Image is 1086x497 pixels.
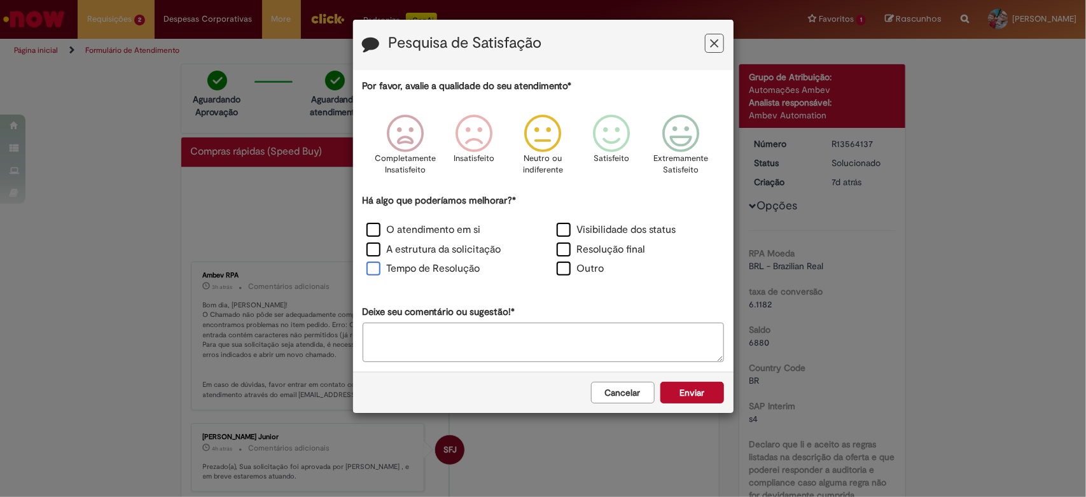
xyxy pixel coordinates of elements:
[373,105,438,192] div: Completamente Insatisfeito
[442,105,506,192] div: Insatisfeito
[363,194,724,280] div: Há algo que poderíamos melhorar?*
[366,242,501,257] label: A estrutura da solicitação
[389,35,542,52] label: Pesquisa de Satisfação
[591,382,655,403] button: Cancelar
[375,153,436,176] p: Completamente Insatisfeito
[648,105,713,192] div: Extremamente Satisfeito
[510,105,575,192] div: Neutro ou indiferente
[660,382,724,403] button: Enviar
[363,305,515,319] label: Deixe seu comentário ou sugestão!*
[454,153,494,165] p: Insatisfeito
[366,262,480,276] label: Tempo de Resolução
[557,223,676,237] label: Visibilidade dos status
[557,262,604,276] label: Outro
[594,153,630,165] p: Satisfeito
[653,153,708,176] p: Extremamente Satisfeito
[557,242,646,257] label: Resolução final
[520,153,566,176] p: Neutro ou indiferente
[580,105,644,192] div: Satisfeito
[363,80,572,93] label: Por favor, avalie a qualidade do seu atendimento*
[366,223,481,237] label: O atendimento em si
